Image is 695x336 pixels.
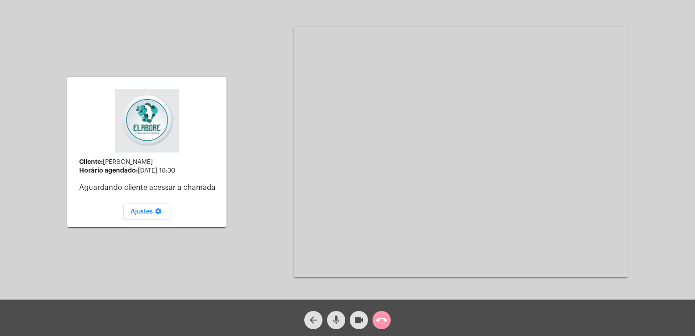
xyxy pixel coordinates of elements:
[115,89,179,153] img: 4c6856f8-84c7-1050-da6c-cc5081a5dbaf.jpg
[79,158,103,165] strong: Cliente:
[123,204,171,220] button: Ajustes
[308,315,319,326] mat-icon: arrow_back
[353,315,364,326] mat-icon: videocam
[153,208,164,219] mat-icon: settings
[79,158,219,166] div: [PERSON_NAME]
[79,167,138,173] strong: Horário agendado:
[376,315,387,326] mat-icon: call_end
[79,167,219,174] div: [DATE] 18:30
[131,209,164,215] span: Ajustes
[331,315,342,326] mat-icon: mic
[79,183,219,192] p: Aguardando cliente acessar a chamada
